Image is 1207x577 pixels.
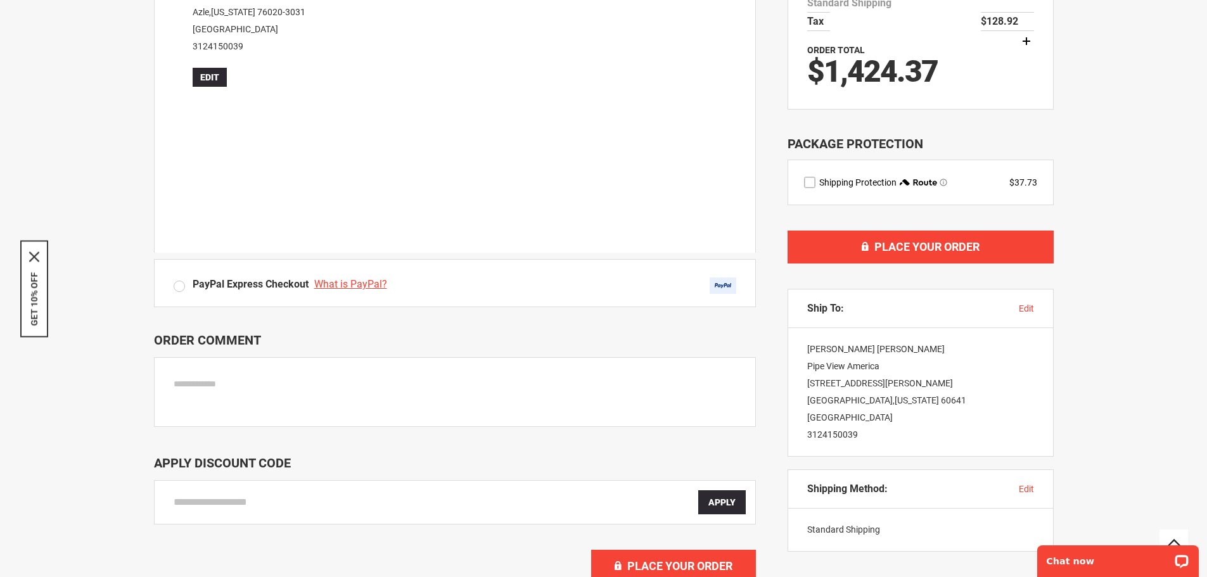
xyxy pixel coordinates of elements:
a: What is PayPal? [314,278,390,290]
iframe: Secure payment input frame [171,91,739,253]
button: Apply [698,490,746,514]
a: 3124150039 [193,41,243,51]
span: Place Your Order [874,240,980,253]
button: edit [1019,302,1034,315]
button: GET 10% OFF [29,272,39,326]
img: Acceptance Mark [710,277,736,294]
span: Learn more [940,179,947,186]
span: Shipping Method: [807,483,888,495]
span: $1,424.37 [807,53,938,89]
span: Standard Shipping [807,524,880,535]
svg: close icon [29,251,39,262]
span: PayPal Express Checkout [193,278,309,290]
span: Apply Discount Code [154,455,291,471]
iframe: LiveChat chat widget [1029,537,1207,577]
span: edit [1019,484,1034,494]
button: Close [29,251,39,262]
strong: Order Total [807,45,865,55]
span: Apply [708,497,736,507]
span: Ship To: [807,302,844,315]
span: Place Your Order [627,559,732,573]
button: Place Your Order [788,231,1054,263]
div: $37.73 [1009,176,1037,189]
div: route shipping protection selector element [804,176,1037,189]
div: Package Protection [788,135,1054,153]
th: Tax [807,12,830,31]
span: [US_STATE] [895,395,939,405]
span: $128.92 [981,15,1034,28]
span: Shipping Protection [819,177,897,187]
p: Order Comment [154,333,756,348]
span: [US_STATE] [211,7,255,17]
button: Edit [193,68,227,87]
span: What is PayPal? [314,278,387,290]
button: edit [1019,483,1034,495]
span: edit [1019,303,1034,314]
a: 3124150039 [807,429,858,440]
span: Edit [200,72,219,82]
div: [PERSON_NAME] [PERSON_NAME] Pipe View America [STREET_ADDRESS][PERSON_NAME] [GEOGRAPHIC_DATA] , 6... [788,328,1053,456]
